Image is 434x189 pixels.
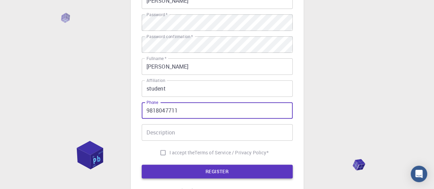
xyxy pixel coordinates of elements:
[169,149,195,156] span: I accept the
[142,165,293,178] button: REGISTER
[146,78,165,83] label: Affiliation
[146,34,193,39] label: Password confirmation
[195,149,268,156] p: Terms of Service / Privacy Policy *
[146,56,166,61] label: Fullname
[146,99,158,105] label: Phone
[195,149,268,156] a: Terms of Service / Privacy Policy*
[146,12,167,17] label: Password
[411,166,427,182] div: Open Intercom Messenger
